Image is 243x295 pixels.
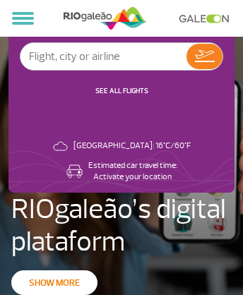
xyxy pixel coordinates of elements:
[91,85,153,97] button: SEE ALL FLIGHTS
[88,160,177,183] p: Estimated car travel time: Activate your location
[11,270,97,295] a: Show more
[73,140,191,152] p: [GEOGRAPHIC_DATA]: 16°C/60°F
[11,160,236,258] h4: Explore GaleON: RIOgaleão’s digital plataform
[20,43,186,70] input: Flight, city or airline
[95,86,148,95] a: SEE ALL FLIGHTS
